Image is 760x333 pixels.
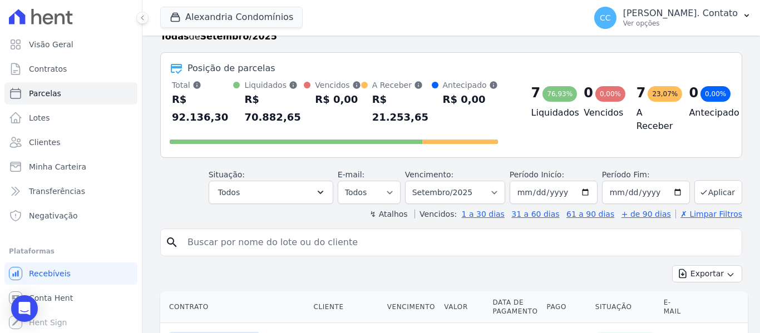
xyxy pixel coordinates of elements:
[689,84,698,102] div: 0
[689,106,724,120] h4: Antecipado
[462,210,505,218] a: 1 a 30 dias
[372,79,432,91] div: A Receber
[584,106,619,120] h4: Vencidos
[11,295,38,322] div: Open Intercom Messenger
[4,156,137,178] a: Minha Carteira
[595,86,625,102] div: 0,00%
[369,210,407,218] label: ↯ Atalhos
[4,180,137,202] a: Transferências
[566,210,614,218] a: 61 a 90 dias
[440,291,488,323] th: Valor
[160,31,189,42] strong: Todas
[531,106,566,120] h4: Liquidados
[29,137,60,148] span: Clientes
[244,79,304,91] div: Liquidados
[160,291,309,323] th: Contrato
[694,180,742,204] button: Aplicar
[315,91,361,108] div: R$ 0,00
[623,8,738,19] p: [PERSON_NAME]. Contato
[172,91,233,126] div: R$ 92.136,30
[244,91,304,126] div: R$ 70.882,65
[383,291,440,323] th: Vencimento
[209,181,333,204] button: Todos
[4,131,137,153] a: Clientes
[29,161,86,172] span: Minha Carteira
[700,86,731,102] div: 0,00%
[165,236,179,249] i: search
[405,170,453,179] label: Vencimento:
[675,210,742,218] a: ✗ Limpar Filtros
[510,170,564,179] label: Período Inicío:
[4,262,137,285] a: Recebíveis
[623,19,738,28] p: Ver opções
[602,169,690,181] label: Período Fim:
[315,79,361,91] div: Vencidos
[29,210,78,221] span: Negativação
[636,106,672,133] h4: A Receber
[218,186,240,199] span: Todos
[160,7,303,28] button: Alexandria Condomínios
[621,210,671,218] a: + de 90 dias
[181,231,737,254] input: Buscar por nome do lote ou do cliente
[200,31,277,42] strong: Setembro/2025
[542,291,590,323] th: Pago
[600,14,611,22] span: CC
[648,86,682,102] div: 23,07%
[4,82,137,105] a: Parcelas
[4,107,137,129] a: Lotes
[209,170,245,179] label: Situação:
[488,291,542,323] th: Data de Pagamento
[4,58,137,80] a: Contratos
[659,291,690,323] th: E-mail
[29,112,50,123] span: Lotes
[29,186,85,197] span: Transferências
[4,205,137,227] a: Negativação
[443,91,498,108] div: R$ 0,00
[160,30,277,43] p: de
[414,210,457,218] label: Vencidos:
[29,292,73,304] span: Conta Hent
[29,88,61,99] span: Parcelas
[309,291,382,323] th: Cliente
[4,33,137,56] a: Visão Geral
[511,210,559,218] a: 31 a 60 dias
[531,84,541,102] div: 7
[187,62,275,75] div: Posição de parcelas
[584,84,593,102] div: 0
[4,287,137,309] a: Conta Hent
[29,268,71,279] span: Recebíveis
[172,79,233,91] div: Total
[636,84,646,102] div: 7
[585,2,760,33] button: CC [PERSON_NAME]. Contato Ver opções
[672,265,742,282] button: Exportar
[9,245,133,258] div: Plataformas
[443,79,498,91] div: Antecipado
[338,170,365,179] label: E-mail:
[591,291,659,323] th: Situação
[372,91,432,126] div: R$ 21.253,65
[29,39,73,50] span: Visão Geral
[29,63,67,74] span: Contratos
[542,86,577,102] div: 76,93%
